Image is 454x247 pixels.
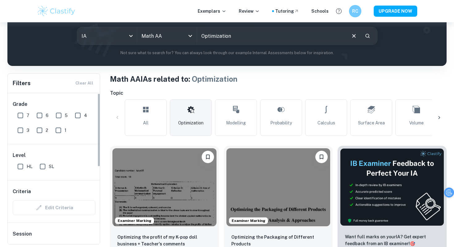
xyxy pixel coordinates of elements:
span: Optimization [178,119,204,126]
img: Math AA IA example thumbnail: Optimizing the profit of my K-pop doll b [112,148,216,226]
div: Criteria filters are unavailable when searching by topic [13,200,95,215]
span: 7 [27,112,29,119]
span: 4 [84,112,87,119]
span: 3 [27,127,29,134]
span: Volume [409,119,424,126]
span: Surface Area [358,119,385,126]
span: Examiner Marking [229,218,268,223]
span: 1 [65,127,66,134]
p: Exemplars [198,8,226,15]
h6: Filters [13,79,31,88]
span: HL [27,163,32,170]
h6: Session [13,230,95,243]
p: Not sure what to search for? You can always look through our example Internal Assessments below f... [12,50,442,56]
img: Thumbnail [340,148,444,226]
span: Optimization [192,75,238,83]
a: Tutoring [275,8,299,15]
span: 2 [46,127,48,134]
p: Want full marks on your IA ? Get expert feedback from an IB examiner! [345,233,439,247]
button: Help and Feedback [334,6,344,16]
span: 6 [46,112,48,119]
h6: Criteria [13,188,31,195]
span: 🎯 [410,241,415,246]
div: IA [77,27,137,45]
p: Review [239,8,260,15]
img: Math AA IA example thumbnail: Optimizing the Packaging of Different Pr [226,148,330,226]
span: Modelling [226,119,246,126]
button: Clear [348,30,360,42]
h6: RC [352,8,359,15]
button: Open [186,32,195,40]
h6: Topic [110,89,447,97]
span: Probability [270,119,292,126]
button: Bookmark [315,151,328,163]
img: Clastify logo [37,5,76,17]
button: Search [362,31,373,41]
input: E.g. modelling a logo, player arrangements, shape of an egg... [197,27,346,45]
span: All [143,119,149,126]
span: Calculus [317,119,335,126]
a: Schools [311,8,329,15]
h6: Grade [13,101,95,108]
span: Examiner Marking [115,218,154,223]
button: UPGRADE NOW [374,6,417,17]
h6: Level [13,152,95,159]
span: 5 [65,112,68,119]
button: RC [349,5,361,17]
h1: Math AA IAs related to: [110,73,447,84]
span: SL [49,163,54,170]
button: Bookmark [202,151,214,163]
